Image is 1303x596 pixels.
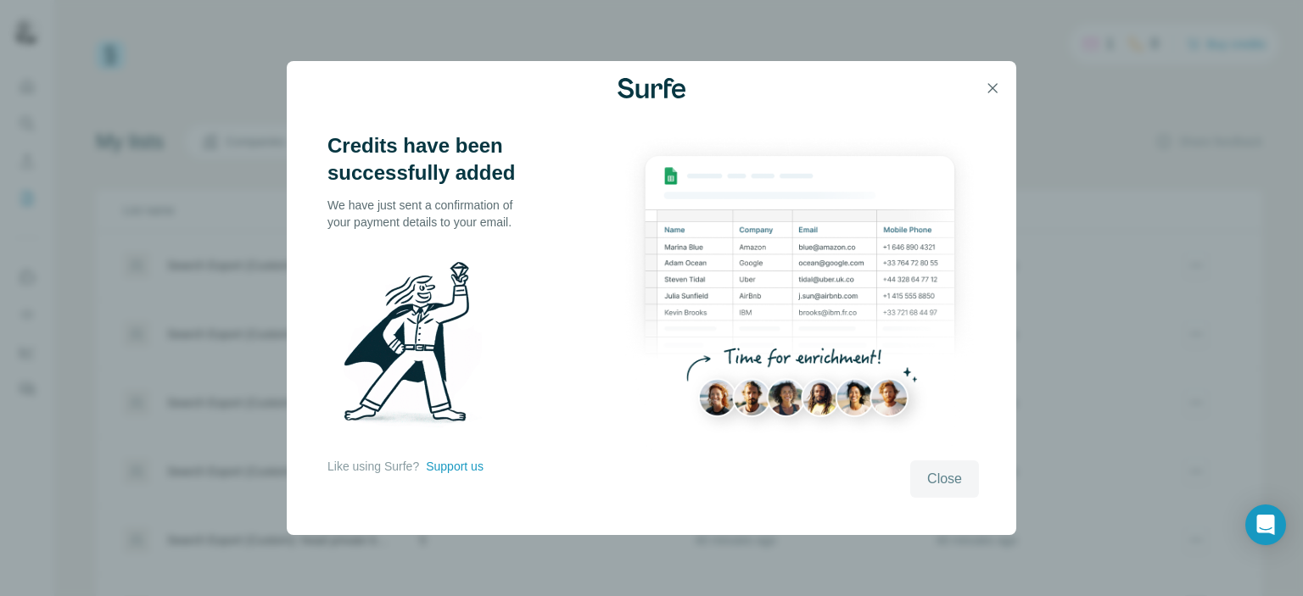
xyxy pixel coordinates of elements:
button: Close [910,460,979,498]
span: Close [927,469,962,489]
button: Support us [426,458,484,475]
img: Surfe Illustration - Man holding diamond [327,251,504,441]
p: We have just sent a confirmation of your payment details to your email. [327,197,531,231]
p: Like using Surfe? [327,458,419,475]
h3: Credits have been successfully added [327,132,531,187]
div: Open Intercom Messenger [1245,504,1286,545]
img: Surfe Logo [618,78,685,98]
img: Enrichment Hub - Sheet Preview [621,132,979,450]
